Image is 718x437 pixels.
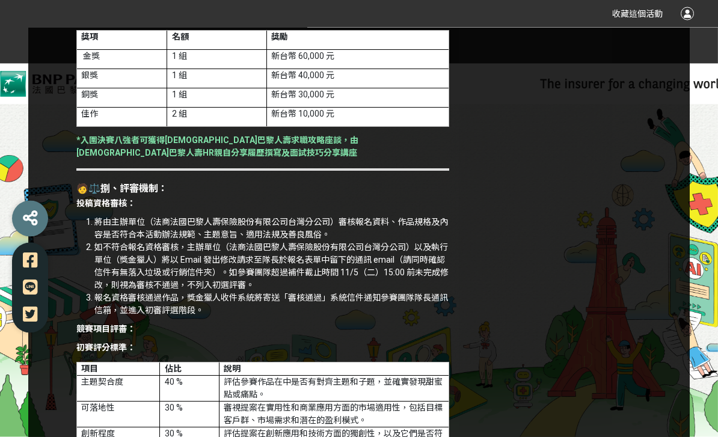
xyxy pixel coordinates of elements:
td: 評估參賽作品在中是否有對齊主題和子題，並確實發現甜蜜點或痛點。 [219,376,449,402]
p: 金獎 [83,50,162,63]
p: 新台幣 60,000 元 [271,50,444,63]
p: 2 組 [172,108,262,121]
p: 1 組 [172,89,262,102]
strong: 🧑⚖️捌、評審機制： [76,183,168,195]
li: 報名資格審核通過作品，獎金獵人收件系統將寄送「審核通過」系統信件通知參賽團隊隊長通訊信箱，並進入初審評選階段。 [94,292,449,317]
span: 收藏這個活動 [612,9,663,19]
p: 銅獎 [81,89,162,102]
li: 將由主辦單位（法商法國巴黎人壽保險股份有限公司台灣分公司）審核報名資料、作品規格及內容是否符合本活動辦法規範、主題意旨、適用法規及善良風俗。 [94,216,449,242]
td: 40 % [160,376,219,402]
p: 1 組 [172,70,262,82]
strong: 競賽項目評審： [76,325,135,334]
strong: 初賽評分標準： [76,343,135,353]
p: 銀獎 [81,70,162,82]
strong: 項目 [81,364,98,374]
p: 獎項 [81,31,162,44]
td: 主題契合度 [77,376,160,402]
p: 名額 [172,31,262,44]
td: 30 % [160,402,219,428]
td: 審視提案在實用性和商業應用方面的市場適用性，包括目標客戶群、市場需求和潛在的盈利模式。 [219,402,449,428]
p: 新台幣 40,000 元 [271,70,444,82]
td: 可落地性 [77,402,160,428]
p: 新台幣 30,000 元 [271,89,444,102]
p: 1 組 [172,50,262,63]
p: 獎勵 [271,31,444,44]
p: 新台幣 10,000 元 [271,108,444,121]
strong: 投稿資格審核： [76,199,135,209]
li: 如不符合報名資格審核，主辦單位（法商法國巴黎人壽保險股份有限公司台灣分公司）以及執行單位（獎金獵人）將以 Email 發出修改請求至隊長於報名表單中留下的通訊 email（請同時確認信件有無落入... [94,242,449,292]
p: 佳作 [81,108,162,121]
strong: 說明 [224,364,241,374]
strong: 佔比 [165,364,182,374]
strong: *入圍決賽八強者可獲得[DEMOGRAPHIC_DATA]巴黎人壽求職攻略座談，由[DEMOGRAPHIC_DATA]巴黎人壽HR親自分享履歷撰寫及面試技巧分享講座 [76,136,358,158]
